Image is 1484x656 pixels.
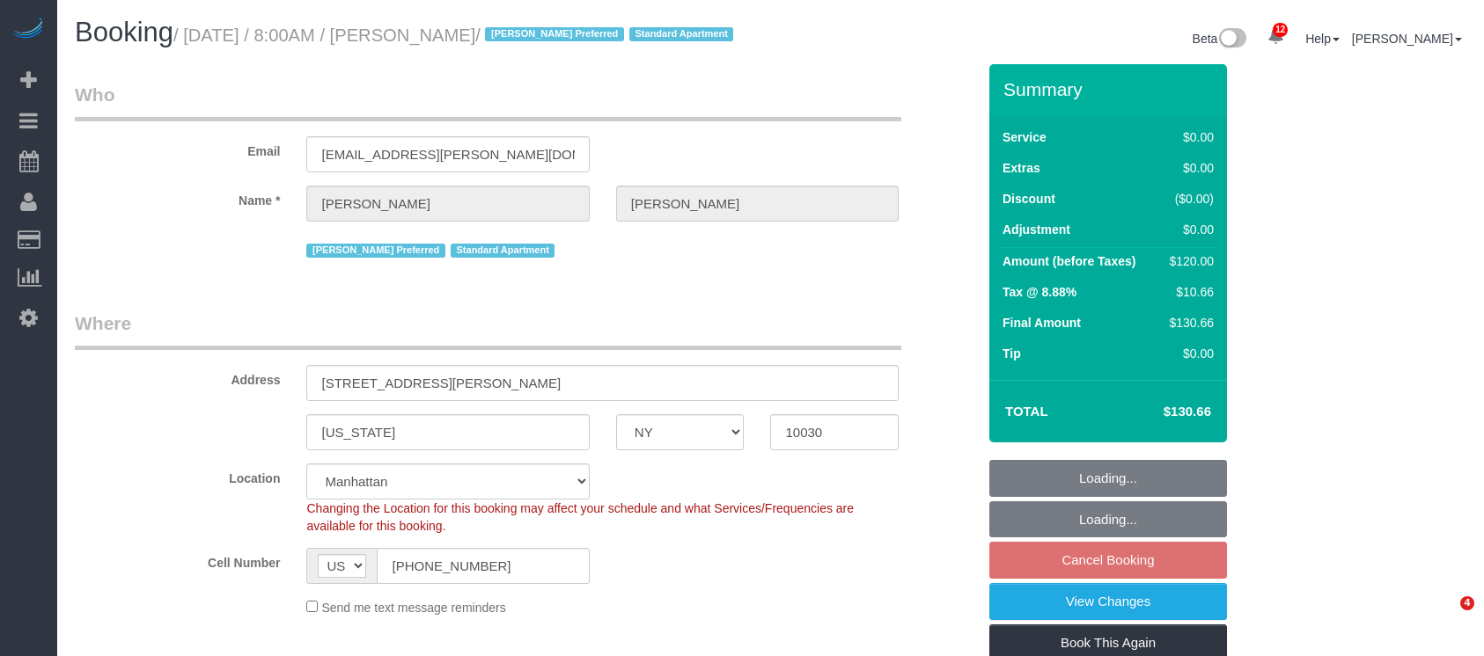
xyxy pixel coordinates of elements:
[11,18,46,42] img: Automaid Logo
[1003,190,1055,208] label: Discount
[475,26,738,45] span: /
[1003,314,1081,332] label: Final Amount
[1273,23,1288,37] span: 12
[62,136,293,160] label: Email
[377,548,589,584] input: Cell Number
[62,365,293,389] label: Address
[1424,596,1466,638] iframe: Intercom live chat
[1003,79,1218,99] h3: Summary
[1003,283,1076,301] label: Tax @ 8.88%
[306,186,589,222] input: First Name
[1163,221,1214,238] div: $0.00
[1259,18,1293,56] a: 12
[1163,190,1214,208] div: ($0.00)
[1003,345,1021,362] label: Tip
[1163,283,1214,301] div: $10.66
[1163,345,1214,362] div: $0.00
[1305,32,1340,46] a: Help
[173,26,738,45] small: / [DATE] / 8:00AM / [PERSON_NAME]
[62,463,293,487] label: Location
[1460,596,1474,610] span: 4
[1163,159,1214,177] div: $0.00
[306,414,589,450] input: City
[321,601,505,615] span: Send me text message reminders
[1111,405,1211,419] h4: $130.66
[1005,404,1048,419] strong: Total
[1193,32,1247,46] a: Beta
[1163,128,1214,146] div: $0.00
[1003,252,1135,270] label: Amount (before Taxes)
[75,17,173,47] span: Booking
[629,27,734,41] span: Standard Apartment
[306,244,444,258] span: [PERSON_NAME] Preferred
[306,136,589,172] input: Email
[1163,252,1214,270] div: $120.00
[616,186,899,222] input: Last Name
[770,414,899,450] input: Zip Code
[1217,28,1246,51] img: New interface
[451,244,555,258] span: Standard Apartment
[1003,159,1040,177] label: Extras
[989,583,1227,620] a: View Changes
[75,82,901,121] legend: Who
[1003,221,1070,238] label: Adjustment
[62,186,293,209] label: Name *
[306,501,854,533] span: Changing the Location for this booking may affect your schedule and what Services/Frequencies are...
[62,548,293,572] label: Cell Number
[1163,314,1214,332] div: $130.66
[485,27,623,41] span: [PERSON_NAME] Preferred
[1352,32,1462,46] a: [PERSON_NAME]
[75,310,901,350] legend: Where
[1003,128,1047,146] label: Service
